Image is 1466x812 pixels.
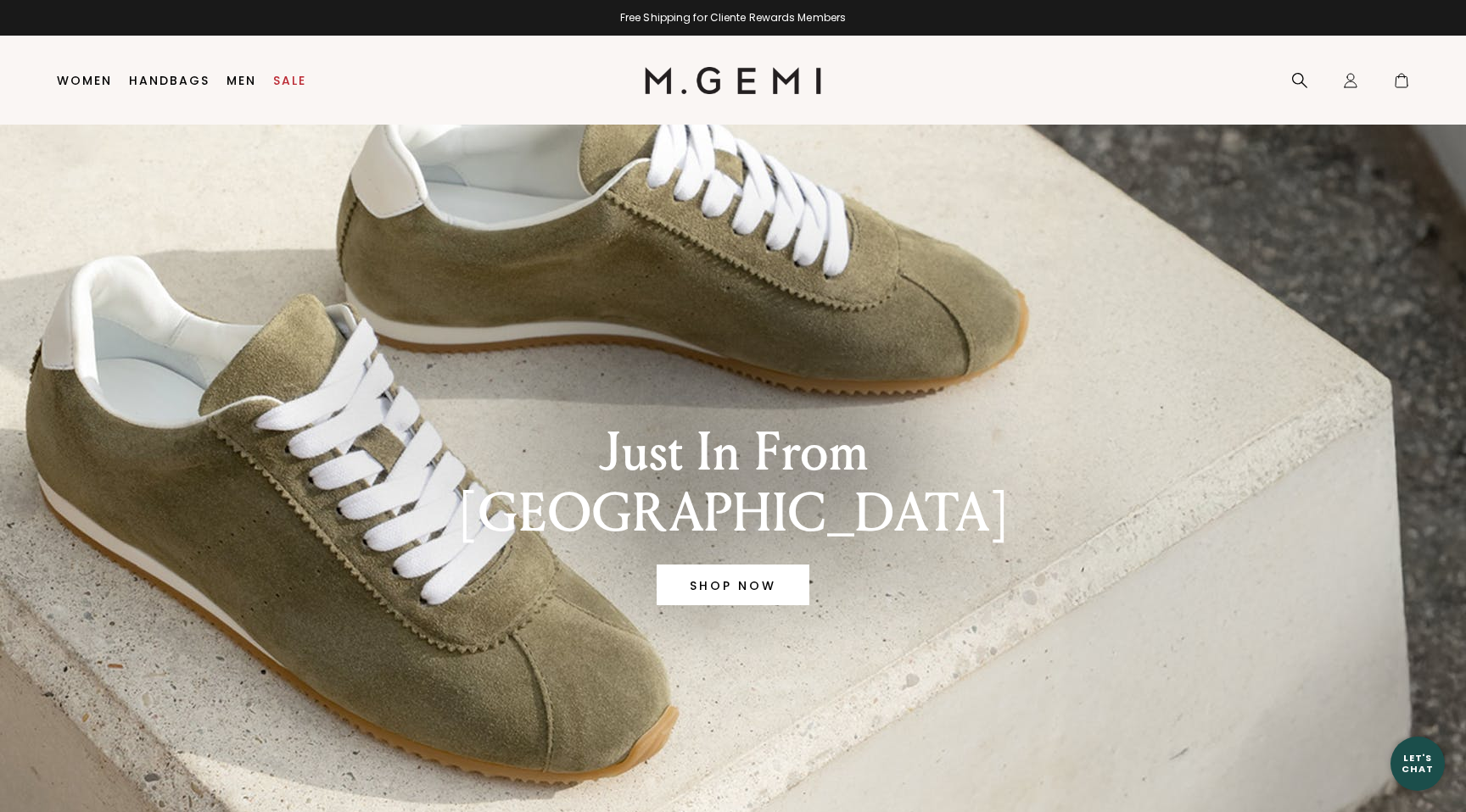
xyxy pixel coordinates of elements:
a: Sale [273,74,306,87]
img: M.Gemi [645,67,822,94]
div: Let's Chat [1390,753,1445,774]
a: Handbags [129,74,210,87]
a: Men [227,74,256,87]
a: Women [57,74,112,87]
a: Banner primary button [657,565,809,605]
div: Just In From [GEOGRAPHIC_DATA] [439,422,1027,544]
